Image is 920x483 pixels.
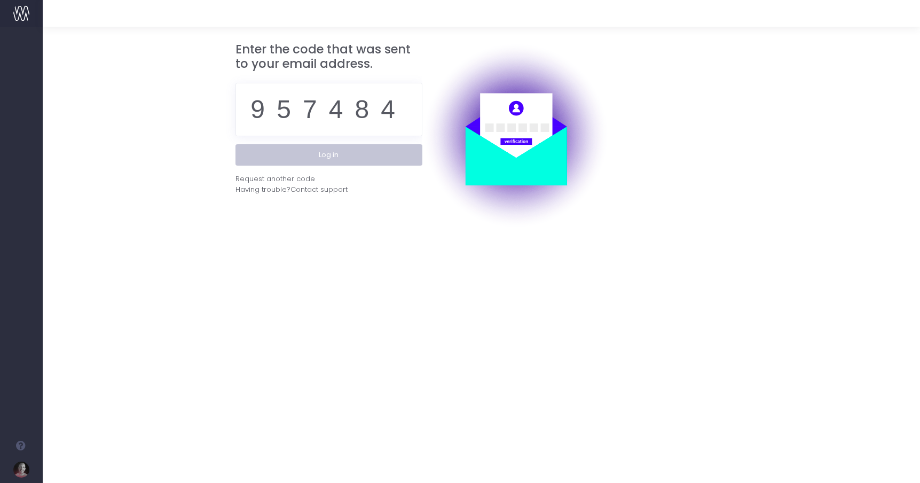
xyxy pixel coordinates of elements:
img: images/default_profile_image.png [13,462,29,478]
span: Contact support [290,184,348,195]
div: Request another code [235,174,315,184]
button: Log in [235,144,422,166]
img: auth.png [422,42,609,229]
h3: Enter the code that was sent to your email address. [235,42,422,72]
div: Having trouble? [235,184,422,195]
